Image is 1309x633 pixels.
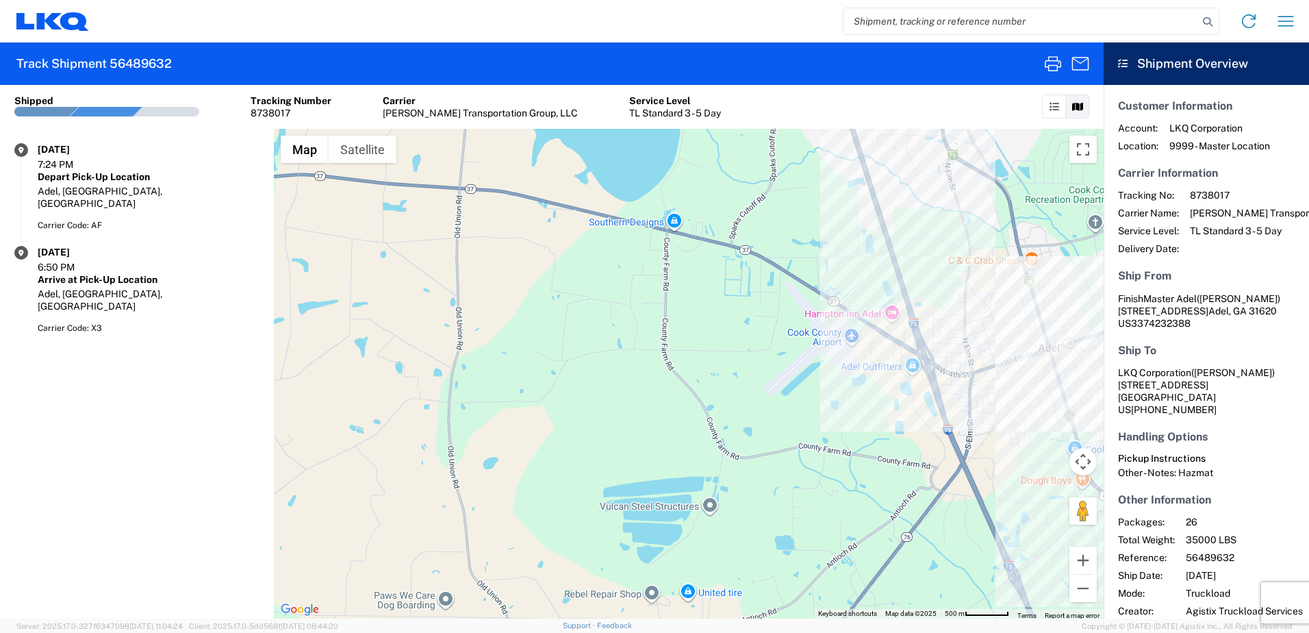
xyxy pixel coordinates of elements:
span: 56489632 [1186,551,1303,564]
div: 6:50 PM [38,261,106,273]
span: 26 [1186,516,1303,528]
button: Show street map [281,136,329,163]
h5: Handling Options [1118,430,1295,443]
span: ([PERSON_NAME]) [1191,367,1275,378]
button: Toggle fullscreen view [1069,136,1097,163]
div: Adel, [GEOGRAPHIC_DATA], [GEOGRAPHIC_DATA] [38,185,259,210]
div: Carrier Code: X3 [38,322,259,334]
span: Location: [1118,140,1158,152]
a: Terms [1017,612,1037,619]
h5: Ship To [1118,344,1295,357]
span: Truckload [1186,587,1303,599]
a: Open this area in Google Maps (opens a new window) [277,601,322,619]
h5: Carrier Information [1118,166,1295,179]
button: Zoom out [1069,575,1097,602]
span: [DATE] 08:44:20 [281,622,338,630]
address: [GEOGRAPHIC_DATA] US [1118,367,1295,416]
h5: Customer Information [1118,99,1295,112]
div: Other - Notes: Hazmat [1118,467,1295,479]
h5: Other Information [1118,493,1295,506]
div: Shipped [14,95,53,107]
span: ([PERSON_NAME]) [1197,293,1280,304]
div: 8738017 [251,107,331,119]
img: Google [277,601,322,619]
span: [DATE] [1186,569,1303,582]
div: Service Level [629,95,721,107]
button: Drag Pegman onto the map to open Street View [1069,497,1097,525]
span: Ship Date: [1118,569,1175,582]
div: [DATE] [38,246,106,258]
span: Client: 2025.17.0-5dd568f [189,622,338,630]
button: Show satellite imagery [329,136,396,163]
span: Tracking No: [1118,189,1179,201]
span: 3374232388 [1131,318,1191,329]
button: Zoom in [1069,547,1097,574]
span: Account: [1118,122,1158,134]
address: Adel, GA 31620 US [1118,293,1295,330]
span: Server: 2025.17.0-327f6347098 [16,622,183,630]
div: Adel, GA 31620, USA [274,129,1104,619]
span: 35000 LBS [1186,534,1303,546]
header: Shipment Overview [1104,42,1309,85]
span: LKQ Corporation [STREET_ADDRESS] [1118,367,1275,390]
span: Delivery Date: [1118,243,1179,255]
button: Map camera controls [1069,448,1097,475]
span: Mode: [1118,587,1175,599]
a: Report a map error [1045,612,1100,619]
span: [STREET_ADDRESS] [1118,306,1208,316]
span: Carrier Name: [1118,207,1179,219]
input: Shipment, tracking or reference number [843,8,1198,34]
span: 9999 - Master Location [1169,140,1270,152]
a: Feedback [597,621,632,630]
span: Creator: [1118,605,1175,617]
span: [DATE] 11:04:24 [129,622,183,630]
span: 500 m [945,610,965,617]
span: FinishMaster Adel [1118,293,1197,304]
div: 7:24 PM [38,158,106,171]
span: Agistix Truckload Services [1186,605,1303,617]
div: Adel, [GEOGRAPHIC_DATA], [GEOGRAPHIC_DATA] [38,288,259,312]
button: Keyboard shortcuts [818,609,877,619]
div: Tracking Number [251,95,331,107]
span: Map data ©2025 [885,610,937,617]
span: Reference: [1118,551,1175,564]
div: Carrier [383,95,578,107]
span: LKQ Corporation [1169,122,1270,134]
h6: Pickup Instructions [1118,453,1295,464]
div: [PERSON_NAME] Transportation Group, LLC [383,107,578,119]
div: [DATE] [38,143,106,156]
h2: Track Shipment 56489632 [16,55,172,72]
div: Arrive at Pick-Up Location [38,273,259,286]
span: Packages: [1118,516,1175,528]
span: Service Level: [1118,225,1179,237]
div: TL Standard 3 - 5 Day [629,107,721,119]
h5: Ship From [1118,269,1295,282]
div: Depart Pick-Up Location [38,171,259,183]
button: Map Scale: 500 m per 61 pixels [941,609,1013,619]
span: Copyright © [DATE]-[DATE] Agistix Inc., All Rights Reserved [1082,620,1293,632]
span: [PHONE_NUMBER] [1131,404,1217,415]
a: Support [563,621,597,630]
div: Carrier Code: AF [38,219,259,232]
span: Total Weight: [1118,534,1175,546]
